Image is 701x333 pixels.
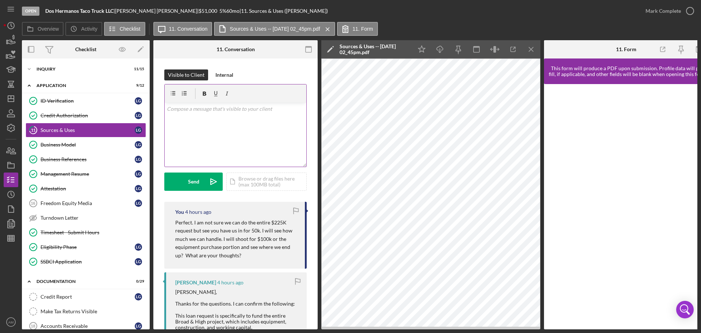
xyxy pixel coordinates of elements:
div: L G [135,97,142,105]
div: Business Model [41,142,135,148]
button: 11. Conversation [153,22,212,36]
a: Make Tax Returns Visible [26,304,146,319]
div: L G [135,322,142,330]
a: Eligibility PhaseLG [26,240,146,254]
div: Sources & Uses [41,127,135,133]
div: Eligibility Phase [41,244,135,250]
div: Attestation [41,186,135,192]
div: Checklist [75,46,96,52]
div: You [175,209,184,215]
div: L G [135,170,142,178]
button: Overview [22,22,64,36]
div: Inquiry [37,67,126,71]
div: Visible to Client [168,69,204,80]
div: Send [188,173,199,191]
label: 11. Form [353,26,373,32]
label: Overview [38,26,59,32]
div: Management Resume [41,171,135,177]
label: Activity [81,26,97,32]
div: Credit Report [41,294,135,300]
a: Business ReferencesLG [26,152,146,167]
a: Management ResumeLG [26,167,146,181]
div: Business References [41,156,135,162]
div: Open [22,7,39,16]
div: L G [135,185,142,192]
button: AM [4,315,18,329]
div: Sources & Uses -- [DATE] 02_45pm.pdf [340,43,409,55]
a: Credit AuthorizationLG [26,108,146,123]
button: Checklist [104,22,145,36]
a: Business ModelLG [26,137,146,152]
div: Timesheet - Submit Hours [41,230,146,235]
a: ID VerificationLG [26,94,146,108]
button: Visible to Client [164,69,208,80]
a: 16Freedom Equity MediaLG [26,196,146,211]
a: Turndown Letter [26,211,146,225]
div: L G [135,243,142,251]
div: Freedom Equity Media [41,200,135,206]
div: SSBCI Application [41,259,135,265]
div: Mark Complete [646,4,681,18]
div: 0 / 29 [131,279,144,284]
label: Sources & Uses -- [DATE] 02_45pm.pdf [230,26,320,32]
span: $51,000 [199,8,217,14]
div: Internal [215,69,233,80]
time: 2025-09-12 14:39 [217,280,244,285]
div: ID Verification [41,98,135,104]
text: AM [8,320,14,324]
button: Activity [65,22,102,36]
div: Application [37,83,126,88]
p: Perfect. I am not sure we can do the entire $225K request but see you have us in for 50k. I will ... [175,219,298,260]
button: 11. Form [337,22,378,36]
button: Send [164,173,223,191]
label: Checklist [120,26,141,32]
button: Sources & Uses -- [DATE] 02_45pm.pdf [214,22,335,36]
div: [PERSON_NAME] [PERSON_NAME] | [115,8,199,14]
a: 11Sources & UsesLG [26,123,146,137]
div: L G [135,200,142,207]
button: Internal [212,69,237,80]
div: 11 / 15 [131,67,144,71]
button: Mark Complete [638,4,697,18]
div: Credit Authorization [41,113,135,118]
tspan: 18 [31,324,35,328]
div: L G [135,293,142,300]
div: 9 / 12 [131,83,144,88]
div: Open Intercom Messenger [676,301,694,318]
label: 11. Conversation [169,26,208,32]
a: Credit ReportLG [26,290,146,304]
a: Timesheet - Submit Hours [26,225,146,240]
div: L G [135,141,142,148]
div: 60 mo [226,8,240,14]
div: Accounts Receivable [41,323,135,329]
div: [PERSON_NAME] [175,280,216,285]
time: 2025-09-12 15:16 [185,209,211,215]
div: 11. Form [616,46,636,52]
a: SSBCI ApplicationLG [26,254,146,269]
div: | [45,8,115,14]
div: 5 % [219,8,226,14]
div: Documentation [37,279,126,284]
div: L G [135,258,142,265]
b: Dos Hermanos Taco Truck LLC [45,8,114,14]
div: Make Tax Returns Visible [41,309,146,314]
div: L G [135,156,142,163]
tspan: 16 [31,201,35,205]
div: L G [135,126,142,134]
div: | 11. Sources & Uses ([PERSON_NAME]) [240,8,328,14]
div: 11. Conversation [217,46,255,52]
tspan: 11 [31,128,35,132]
div: Turndown Letter [41,215,146,221]
a: AttestationLG [26,181,146,196]
div: L G [135,112,142,119]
